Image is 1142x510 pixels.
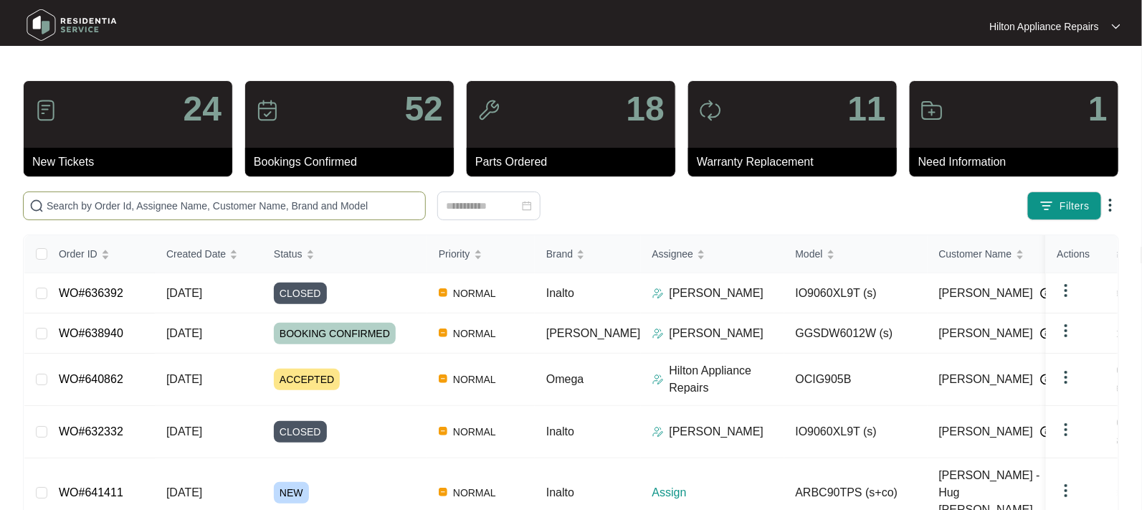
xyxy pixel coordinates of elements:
span: Status [274,246,303,262]
img: Vercel Logo [439,329,447,337]
span: [PERSON_NAME] [939,423,1034,440]
span: NORMAL [447,325,502,342]
img: Info icon [1040,374,1052,385]
img: Assigner Icon [652,288,664,299]
input: Search by Order Id, Assignee Name, Customer Name, Brand and Model [47,198,419,214]
span: Filters [1060,199,1090,214]
img: dropdown arrow [1102,197,1119,214]
span: CLOSED [274,283,327,304]
p: 18 [627,92,665,126]
a: WO#638940 [59,327,123,339]
img: dropdown arrow [1057,322,1075,339]
span: [PERSON_NAME] [939,285,1034,302]
span: [DATE] [166,327,202,339]
span: Inalto [546,287,574,299]
p: Assign [652,484,784,501]
th: Priority [427,235,535,273]
td: OCIG905B [784,354,928,406]
img: residentia service logo [22,4,122,47]
a: WO#641411 [59,486,123,499]
img: Info icon [1040,426,1052,438]
span: [PERSON_NAME] [939,325,1034,342]
img: dropdown arrow [1057,282,1075,299]
img: Vercel Logo [439,288,447,297]
span: Inalto [546,425,574,438]
td: GGSDW6012W (s) [784,313,928,354]
p: Bookings Confirmed [254,154,454,171]
p: Hilton Appliance Repairs [989,19,1099,34]
span: Order ID [59,246,97,262]
img: icon [920,99,943,122]
img: Vercel Logo [439,374,447,383]
span: BOOKING CONFIRMED [274,323,396,344]
th: Assignee [641,235,784,273]
img: Assigner Icon [652,374,664,385]
span: Omega [546,373,584,385]
p: New Tickets [32,154,232,171]
span: NEW [274,482,309,504]
th: Customer Name [928,235,1071,273]
span: [DATE] [166,486,202,499]
p: 1 [1088,92,1108,126]
span: Priority [439,246,470,262]
img: dropdown arrow [1057,421,1075,438]
p: [PERSON_NAME] [670,285,764,302]
span: Inalto [546,486,574,499]
p: [PERSON_NAME] [670,325,764,342]
td: IO9060XL9T (s) [784,406,928,458]
p: Warranty Replacement [697,154,897,171]
img: Vercel Logo [439,427,447,435]
th: Brand [535,235,641,273]
a: WO#632332 [59,425,123,438]
img: icon [34,99,57,122]
th: Status [262,235,427,273]
img: dropdown arrow [1112,23,1120,30]
p: Parts Ordered [475,154,675,171]
td: IO9060XL9T (s) [784,273,928,313]
th: Actions [1046,235,1118,273]
img: Assigner Icon [652,328,664,339]
p: [PERSON_NAME] [670,423,764,440]
th: Created Date [155,235,262,273]
img: dropdown arrow [1057,369,1075,386]
span: [DATE] [166,287,202,299]
span: [PERSON_NAME] [939,371,1034,388]
a: WO#636392 [59,287,123,299]
img: Vercel Logo [439,488,447,496]
span: [DATE] [166,373,202,385]
img: icon [699,99,722,122]
p: 52 [405,92,443,126]
span: NORMAL [447,371,502,388]
span: Created Date [166,246,226,262]
span: [PERSON_NAME] [546,327,641,339]
img: icon [256,99,279,122]
span: CLOSED [274,421,327,443]
span: NORMAL [447,285,502,302]
img: Assigner Icon [652,426,664,438]
span: Assignee [652,246,694,262]
span: NORMAL [447,423,502,440]
img: dropdown arrow [1057,482,1075,499]
th: Order ID [47,235,155,273]
span: [DATE] [166,425,202,438]
a: WO#640862 [59,373,123,385]
img: Info icon [1040,288,1052,299]
p: Need Information [918,154,1118,171]
img: filter icon [1039,199,1054,213]
p: Hilton Appliance Repairs [670,362,784,397]
span: NORMAL [447,484,502,501]
span: Customer Name [939,246,1012,262]
span: Brand [546,246,573,262]
img: Info icon [1040,328,1052,339]
p: 24 [184,92,222,126]
img: icon [477,99,500,122]
th: Model [784,235,928,273]
span: Model [796,246,823,262]
img: search-icon [29,199,44,213]
p: 11 [848,92,886,126]
button: filter iconFilters [1027,192,1102,220]
span: ACCEPTED [274,369,340,390]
